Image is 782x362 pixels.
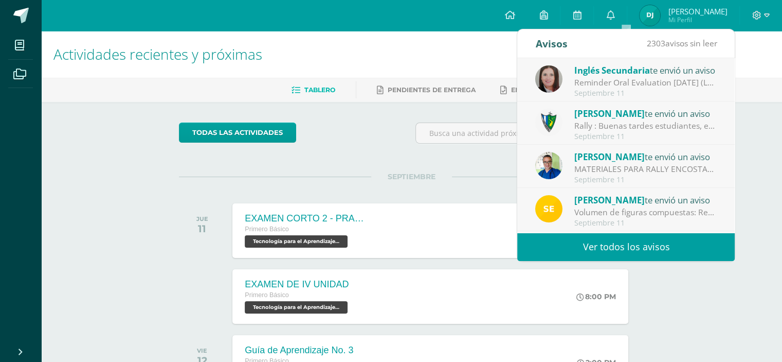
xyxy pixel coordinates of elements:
span: Tablero [304,86,335,94]
div: VIE [197,347,207,354]
span: Mi Perfil [668,15,727,24]
img: 03c2987289e60ca238394da5f82a525a.png [535,195,562,222]
img: b044e79a7f1fd466af47bccfdf929656.png [640,5,660,26]
div: EXAMEN DE IV UNIDAD [245,279,350,290]
span: Pendientes de entrega [388,86,476,94]
div: Septiembre 11 [574,219,717,228]
div: Guía de Aprendizaje No. 3 [245,345,353,356]
span: Actividades recientes y próximas [53,44,262,64]
span: 2303 [646,38,665,49]
span: [PERSON_NAME] [668,6,727,16]
a: Ver todos los avisos [517,233,735,261]
div: te envió un aviso [574,63,717,77]
img: 8af0450cf43d44e38c4a1497329761f3.png [535,65,562,93]
img: 9f174a157161b4ddbe12118a61fed988.png [535,109,562,136]
span: [PERSON_NAME] [574,194,645,206]
div: MATERIALES PARA RALLY ENCOSTALADOS: Buena tardes estimados padres de familia y alumnos, según ind... [574,163,717,175]
div: te envió un aviso [574,193,717,206]
div: Avisos [535,29,567,58]
span: avisos sin leer [646,38,717,49]
span: SEPTIEMBRE [371,172,452,181]
div: te envió un aviso [574,107,717,120]
div: Volumen de figuras compuestas: Realiza los siguientes ejercicios en tu cuaderno. Debes encontrar ... [574,206,717,218]
div: Septiembre 11 [574,176,717,184]
a: todas las Actividades [179,123,296,143]
img: 692ded2a22070436d299c26f70cfa591.png [535,152,562,179]
div: 11 [196,222,208,235]
span: Entregadas [511,86,557,94]
div: Rally : Buenas tardes estudiantes, es un gusto saludarlos. Por este medio se informa que los jóve... [574,120,717,132]
span: Tecnología para el Aprendizaje y la Comunicación (Informática) 'A' [245,301,348,314]
span: Inglés Secundaria [574,64,650,76]
div: 8:00 PM [576,292,616,301]
div: EXAMEN CORTO 2 - PRACTICO- [245,213,368,224]
span: Primero Básico [245,226,288,233]
a: Pendientes de entrega [377,82,476,98]
span: [PERSON_NAME] [574,151,645,163]
a: Tablero [292,82,335,98]
a: Entregadas [500,82,557,98]
span: Primero Básico [245,291,288,299]
div: Septiembre 11 [574,132,717,141]
input: Busca una actividad próxima aquí... [416,123,644,143]
span: [PERSON_NAME] [574,108,645,119]
div: JUE [196,215,208,222]
span: Tecnología para el Aprendizaje y la Comunicación (Informática) 'A' [245,235,348,248]
div: Reminder Oral Evaluation Sept 19th (L3 Miss Mary): Hi guys! I remind you to work on your project ... [574,77,717,89]
div: Septiembre 11 [574,89,717,98]
div: te envió un aviso [574,150,717,163]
